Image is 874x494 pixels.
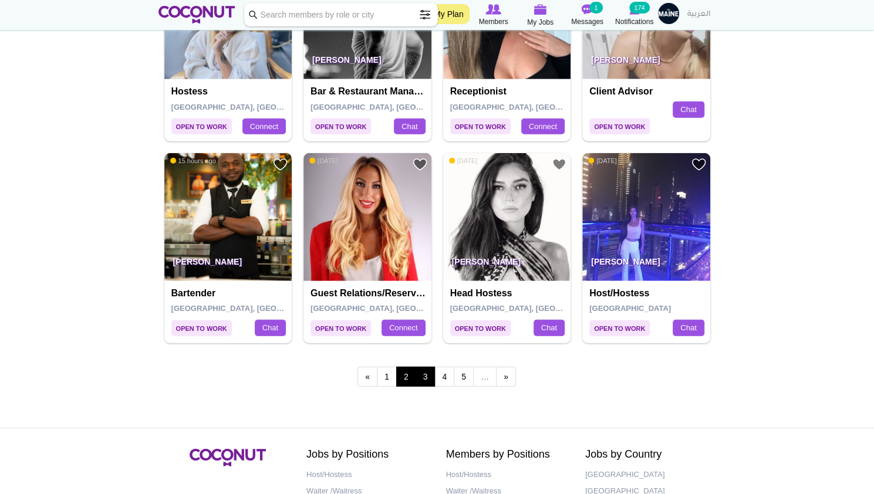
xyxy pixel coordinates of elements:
[450,304,617,313] span: [GEOGRAPHIC_DATA], [GEOGRAPHIC_DATA]
[534,320,565,336] a: Chat
[521,119,565,135] a: Connect
[255,320,286,336] a: Chat
[449,157,478,165] span: [DATE]
[589,119,650,134] span: Open to Work
[311,288,427,299] h4: Guest Relations/Reservation/ Social Media management
[164,248,292,281] p: [PERSON_NAME]
[517,3,564,28] a: My Jobs My Jobs
[611,3,658,28] a: Notifications Notifications 174
[450,103,617,111] span: [GEOGRAPHIC_DATA], [GEOGRAPHIC_DATA]
[552,157,566,172] a: Add to Favourites
[527,16,554,28] span: My Jobs
[242,119,286,135] a: Connect
[485,4,501,15] img: Browse Members
[377,367,397,387] a: 1
[478,16,508,28] span: Members
[303,46,431,79] p: [PERSON_NAME]
[446,466,568,483] a: Host/Hostess
[428,4,470,24] a: My Plan
[171,304,339,313] span: [GEOGRAPHIC_DATA], [GEOGRAPHIC_DATA]
[585,466,707,483] a: [GEOGRAPHIC_DATA]
[171,288,288,299] h4: Bartender
[496,367,516,387] a: next ›
[582,248,710,281] p: [PERSON_NAME]
[171,86,288,97] h4: Hostess
[171,103,339,111] span: [GEOGRAPHIC_DATA], [GEOGRAPHIC_DATA]
[443,248,571,281] p: [PERSON_NAME]
[589,304,671,313] span: [GEOGRAPHIC_DATA]
[244,3,438,26] input: Search members by role or city
[158,6,235,23] img: Home
[589,288,706,299] h4: Host/Hostess
[673,101,704,118] a: Chat
[309,157,338,165] span: [DATE]
[629,4,639,15] img: Notifications
[171,119,232,134] span: Open to Work
[171,320,232,336] span: Open to Work
[454,367,474,387] a: 5
[416,367,436,387] a: 3
[673,320,704,336] a: Chat
[396,367,416,387] span: 2
[473,367,497,387] span: …
[357,367,377,387] a: ‹ previous
[585,449,707,461] h2: Jobs by Country
[306,466,428,483] a: Host/Hostess
[681,3,716,26] a: العربية
[534,4,547,15] img: My Jobs
[446,449,568,461] h2: Members by Positions
[311,103,478,111] span: [GEOGRAPHIC_DATA], [GEOGRAPHIC_DATA]
[450,320,511,336] span: Open to Work
[470,3,517,28] a: Browse Members Members
[311,320,371,336] span: Open to Work
[589,86,706,97] h4: Client Advisor
[589,320,650,336] span: Open to Work
[273,157,288,172] a: Add to Favourites
[382,320,425,336] a: Connect
[170,157,216,165] span: 15 hours ago
[311,304,478,313] span: [GEOGRAPHIC_DATA], [GEOGRAPHIC_DATA]
[311,119,371,134] span: Open to Work
[589,2,602,13] small: 1
[450,119,511,134] span: Open to Work
[450,86,567,97] h4: Receptionist
[450,288,567,299] h4: Head Hostess
[582,46,710,79] p: [PERSON_NAME]
[582,4,593,15] img: Messages
[190,449,266,466] img: Coconut
[311,86,427,97] h4: Bar & Restaurant manager
[588,157,617,165] span: [DATE]
[434,367,454,387] a: 4
[691,157,706,172] a: Add to Favourites
[615,16,653,28] span: Notifications
[306,449,428,461] h2: Jobs by Positions
[413,157,427,172] a: Add to Favourites
[564,3,611,28] a: Messages Messages 1
[394,119,425,135] a: Chat
[571,16,603,28] span: Messages
[629,2,649,13] small: 174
